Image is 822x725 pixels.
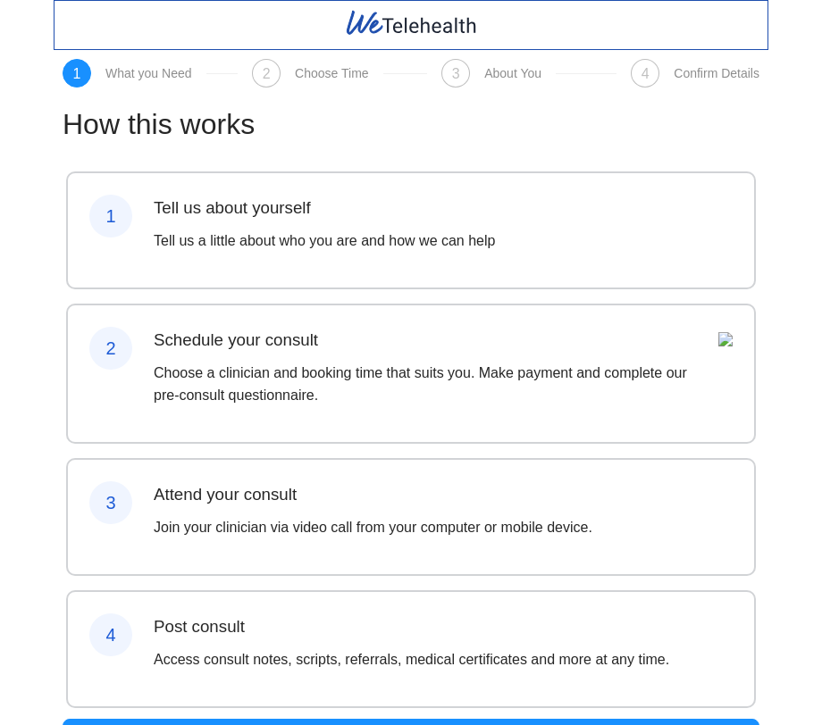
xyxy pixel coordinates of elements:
img: Assets%2FWeTelehealthBookingWizard%2FDALL%C2%B7E%202023-02-07%2021.21.44%20-%20minimalist%20blue%... [718,332,733,346]
div: 1 [89,195,132,237]
span: 1 [73,66,81,81]
h1: How this works [63,102,759,146]
span: 2 [263,66,271,81]
h3: Attend your consult [154,481,592,507]
div: Choose Time [295,66,368,80]
div: 3 [89,481,132,524]
p: Access consult notes, scripts, referrals, medical certificates and more at any time. [154,648,669,671]
h3: Tell us about yourself [154,195,495,221]
div: About You [484,66,541,80]
span: 4 [642,66,650,81]
p: Tell us a little about who you are and how we can help [154,229,495,252]
div: 2 [89,327,132,370]
div: What you Need [105,66,192,80]
h3: Schedule your consult [154,327,697,353]
p: Join your clinician via video call from your computer or mobile device. [154,516,592,538]
div: Confirm Details [674,66,759,80]
h3: Post consult [154,613,669,639]
div: 4 [89,613,132,656]
p: Choose a clinician and booking time that suits you. Make payment and complete our pre-consult que... [154,362,697,406]
img: WeTelehealth [344,8,479,37]
span: 3 [452,66,460,81]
